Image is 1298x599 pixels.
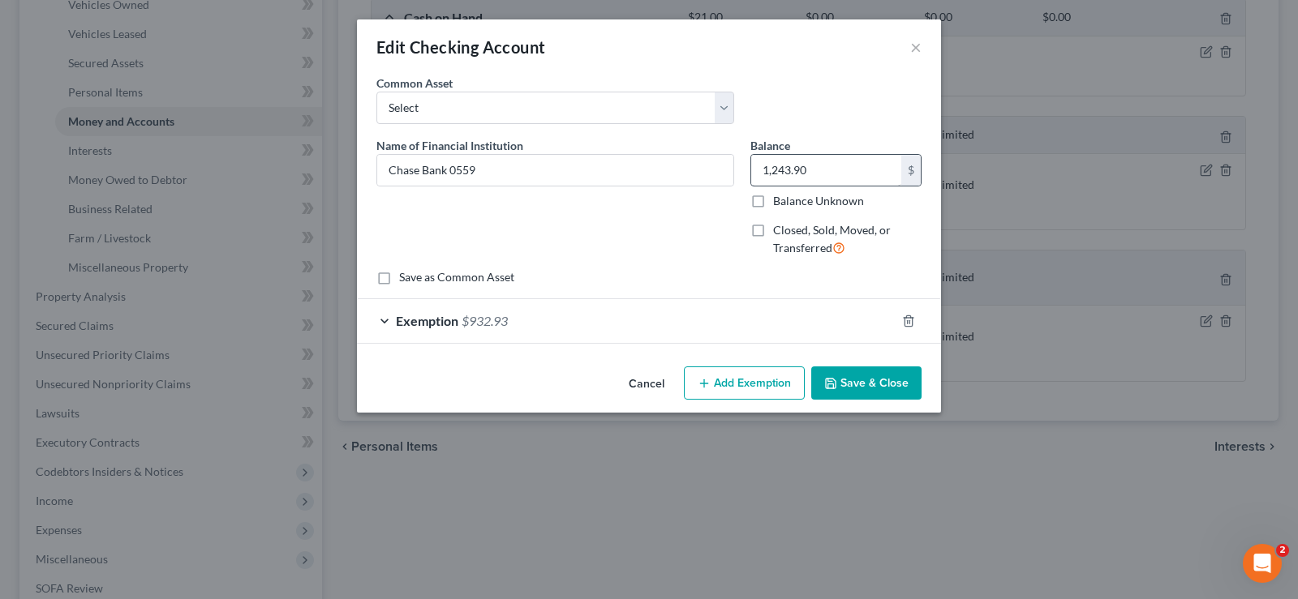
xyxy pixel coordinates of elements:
[773,193,864,209] label: Balance Unknown
[1243,544,1282,583] iframe: Intercom live chat
[396,313,458,328] span: Exemption
[376,75,453,92] label: Common Asset
[910,37,922,57] button: ×
[462,313,508,328] span: $932.93
[750,137,790,154] label: Balance
[1276,544,1289,557] span: 2
[684,366,805,400] button: Add Exemption
[376,36,545,58] div: Edit Checking Account
[901,155,921,186] div: $
[376,139,523,152] span: Name of Financial Institution
[751,155,901,186] input: 0.00
[773,223,891,255] span: Closed, Sold, Moved, or Transferred
[377,155,733,186] input: Enter name...
[616,368,677,400] button: Cancel
[399,269,514,285] label: Save as Common Asset
[811,366,922,400] button: Save & Close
